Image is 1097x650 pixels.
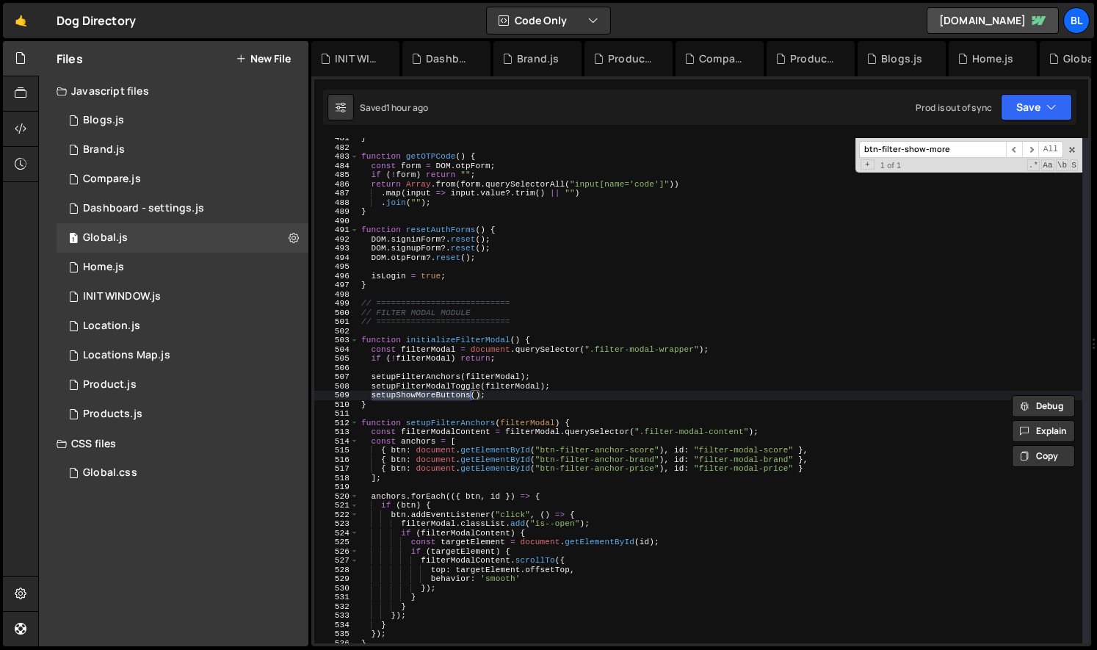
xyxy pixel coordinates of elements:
[1041,159,1054,171] span: CaseSensitive Search
[1027,159,1040,171] span: RegExp Search
[57,282,308,311] div: 16220/44477.js
[314,510,359,520] div: 522
[314,556,359,566] div: 527
[314,217,359,226] div: 490
[314,272,359,281] div: 496
[314,170,359,180] div: 485
[314,308,359,318] div: 500
[57,194,308,223] div: 16220/44476.js
[83,231,128,245] div: Global.js
[314,529,359,538] div: 524
[859,141,1006,158] input: Search for
[314,143,359,153] div: 482
[1056,159,1069,171] span: Whole Word Search
[314,225,359,235] div: 491
[314,391,359,400] div: 509
[360,101,428,114] div: Saved
[83,173,141,186] div: Compare.js
[314,180,359,189] div: 486
[314,455,359,465] div: 516
[1012,395,1075,417] button: Debug
[1070,159,1078,171] span: Search In Selection
[314,400,359,410] div: 510
[335,51,382,66] div: INIT WINDOW.js
[314,474,359,483] div: 518
[314,244,359,253] div: 493
[1063,7,1090,34] a: Bl
[314,253,359,263] div: 494
[39,429,308,458] div: CSS files
[314,593,359,602] div: 531
[83,261,124,274] div: Home.js
[83,349,170,362] div: Locations Map.js
[517,51,559,66] div: Brand.js
[314,446,359,455] div: 515
[314,134,359,143] div: 481
[83,290,161,303] div: INIT WINDOW.js
[314,547,359,557] div: 526
[314,290,359,300] div: 498
[314,566,359,575] div: 528
[236,53,291,65] button: New File
[426,51,473,66] div: Dashboard - settings.js
[487,7,610,34] button: Code Only
[57,253,308,282] div: 16220/44319.js
[314,501,359,510] div: 521
[927,7,1059,34] a: [DOMAIN_NAME]
[314,198,359,208] div: 488
[386,101,429,114] div: 1 hour ago
[83,143,125,156] div: Brand.js
[861,159,875,170] span: Toggle Replace mode
[314,354,359,364] div: 505
[314,382,359,391] div: 508
[314,189,359,198] div: 487
[3,3,39,38] a: 🤙
[314,574,359,584] div: 529
[57,370,308,400] div: 16220/44393.js
[69,234,78,245] span: 1
[314,317,359,327] div: 501
[314,327,359,336] div: 502
[314,235,359,245] div: 492
[314,299,359,308] div: 499
[699,51,746,66] div: Compare.js
[314,483,359,492] div: 519
[1038,141,1063,158] span: Alt-Enter
[57,51,83,67] h2: Files
[314,152,359,162] div: 483
[314,409,359,419] div: 511
[314,621,359,630] div: 534
[57,165,308,194] div: 16220/44328.js
[1006,141,1022,158] span: ​
[83,319,140,333] div: Location.js
[314,262,359,272] div: 495
[57,341,308,370] div: 16220/43680.js
[790,51,837,66] div: Products.js
[972,51,1013,66] div: Home.js
[83,408,142,421] div: Products.js
[314,492,359,502] div: 520
[314,427,359,437] div: 513
[881,51,922,66] div: Blogs.js
[314,611,359,621] div: 533
[314,629,359,639] div: 535
[57,12,136,29] div: Dog Directory
[39,76,308,106] div: Javascript files
[57,400,308,429] div: 16220/44324.js
[1012,420,1075,442] button: Explain
[314,464,359,474] div: 517
[314,364,359,373] div: 506
[875,161,907,170] span: 1 of 1
[83,466,137,480] div: Global.css
[1012,445,1075,467] button: Copy
[57,106,308,135] div: 16220/44321.js
[83,378,137,391] div: Product.js
[314,345,359,355] div: 504
[83,114,124,127] div: Blogs.js
[314,639,359,649] div: 536
[314,602,359,612] div: 532
[916,101,992,114] div: Prod is out of sync
[314,538,359,547] div: 525
[314,336,359,345] div: 503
